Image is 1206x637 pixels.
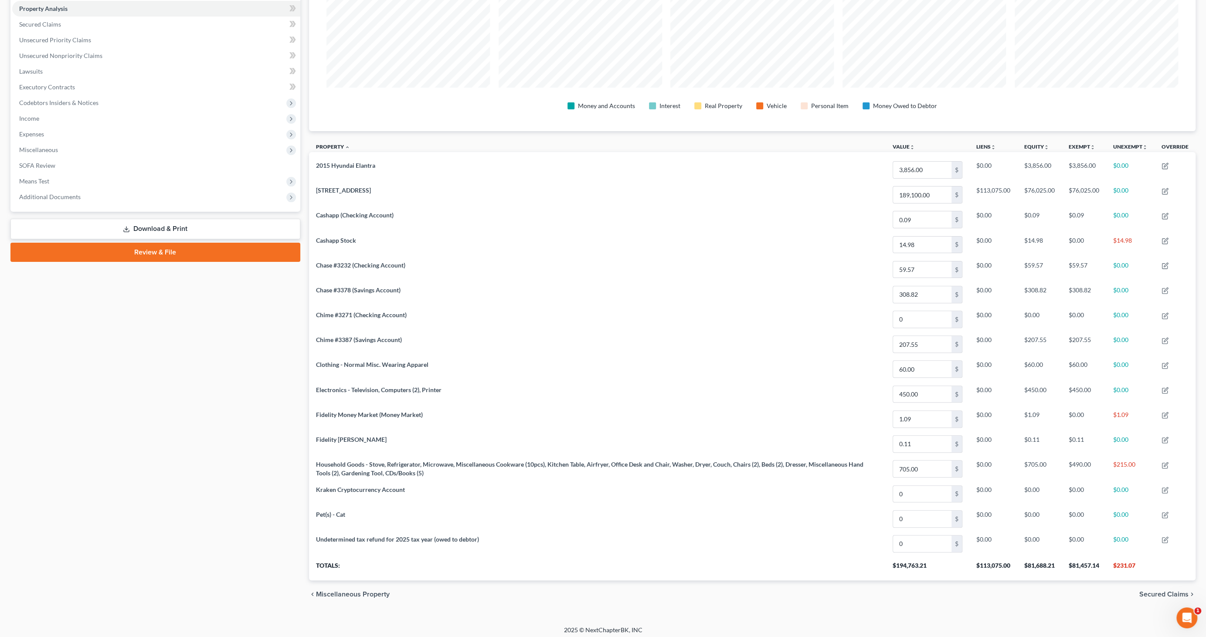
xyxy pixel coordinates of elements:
[951,361,962,377] div: $
[19,99,99,106] span: Codebtors Insiders & Notices
[1106,456,1155,481] td: $215.00
[309,556,886,580] th: Totals:
[969,506,1017,531] td: $0.00
[1062,257,1106,282] td: $59.57
[951,211,962,228] div: $
[951,535,962,552] div: $
[969,481,1017,506] td: $0.00
[951,286,962,303] div: $
[969,307,1017,332] td: $0.00
[767,102,787,110] div: Vehicle
[1106,481,1155,506] td: $0.00
[1106,531,1155,556] td: $0.00
[910,145,915,150] i: unfold_more
[316,162,375,169] span: 2015 Hyundai Elantra
[1176,607,1197,628] iframe: Intercom live chat
[893,361,951,377] input: 0.00
[316,535,479,543] span: Undetermined tax refund for 2025 tax year (owed to debtor)
[1194,607,1201,614] span: 1
[1017,531,1062,556] td: $0.00
[1062,407,1106,431] td: $0.00
[12,32,300,48] a: Unsecured Priority Claims
[893,162,951,178] input: 0.00
[316,186,371,194] span: [STREET_ADDRESS]
[893,143,915,150] a: Valueunfold_more
[19,130,44,138] span: Expenses
[10,219,300,239] a: Download & Print
[1062,307,1106,332] td: $0.00
[873,102,937,110] div: Money Owed to Debtor
[1017,456,1062,481] td: $705.00
[309,591,390,598] button: chevron_left Miscellaneous Property
[1106,207,1155,232] td: $0.00
[893,511,951,527] input: 0.00
[19,115,39,122] span: Income
[969,556,1017,580] th: $113,075.00
[1044,145,1049,150] i: unfold_more
[811,102,849,110] div: Personal Item
[1106,407,1155,431] td: $1.09
[893,486,951,502] input: 0.00
[316,486,405,493] span: Kraken Cryptocurrency Account
[19,52,102,59] span: Unsecured Nonpriority Claims
[1017,207,1062,232] td: $0.09
[951,311,962,328] div: $
[969,407,1017,431] td: $0.00
[1106,182,1155,207] td: $0.00
[969,232,1017,257] td: $0.00
[1106,431,1155,456] td: $0.00
[1106,506,1155,531] td: $0.00
[893,411,951,427] input: 0.00
[893,436,951,452] input: 0.00
[19,193,81,200] span: Additional Documents
[1017,407,1062,431] td: $1.09
[1090,145,1095,150] i: unfold_more
[886,556,969,580] th: $194,763.21
[893,461,951,477] input: 0.00
[19,20,61,28] span: Secured Claims
[1189,591,1196,598] i: chevron_right
[969,456,1017,481] td: $0.00
[316,436,387,443] span: Fidelity [PERSON_NAME]
[316,461,863,477] span: Household Goods - Stove, Refrigerator, Microwave, Miscellaneous Cookware (10pcs), Kitchen Table, ...
[19,83,75,91] span: Executory Contracts
[316,143,350,150] a: Property expand_less
[1017,556,1062,580] th: $81,688.21
[1062,182,1106,207] td: $76,025.00
[1106,282,1155,307] td: $0.00
[1106,556,1155,580] th: $231.07
[19,68,43,75] span: Lawsuits
[1062,157,1106,182] td: $3,856.00
[1062,232,1106,257] td: $0.00
[12,64,300,79] a: Lawsuits
[316,237,356,244] span: Cashapp Stock
[1155,138,1196,158] th: Override
[893,535,951,552] input: 0.00
[893,386,951,403] input: 0.00
[1062,506,1106,531] td: $0.00
[1017,332,1062,357] td: $207.55
[1062,456,1106,481] td: $490.00
[12,1,300,17] a: Property Analysis
[1113,143,1148,150] a: Unexemptunfold_more
[316,336,402,343] span: Chime #3387 (Savings Account)
[1017,506,1062,531] td: $0.00
[316,286,401,294] span: Chase #3378 (Savings Account)
[951,162,962,178] div: $
[951,386,962,403] div: $
[12,158,300,173] a: SOFA Review
[1024,143,1049,150] a: Equityunfold_more
[1017,257,1062,282] td: $59.57
[991,145,996,150] i: unfold_more
[1142,145,1148,150] i: unfold_more
[893,211,951,228] input: 0.00
[951,461,962,477] div: $
[12,17,300,32] a: Secured Claims
[316,511,345,518] span: Pet(s) - Cat
[951,411,962,427] div: $
[1069,143,1095,150] a: Exemptunfold_more
[951,186,962,203] div: $
[1106,382,1155,407] td: $0.00
[345,145,350,150] i: expand_less
[1017,431,1062,456] td: $0.11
